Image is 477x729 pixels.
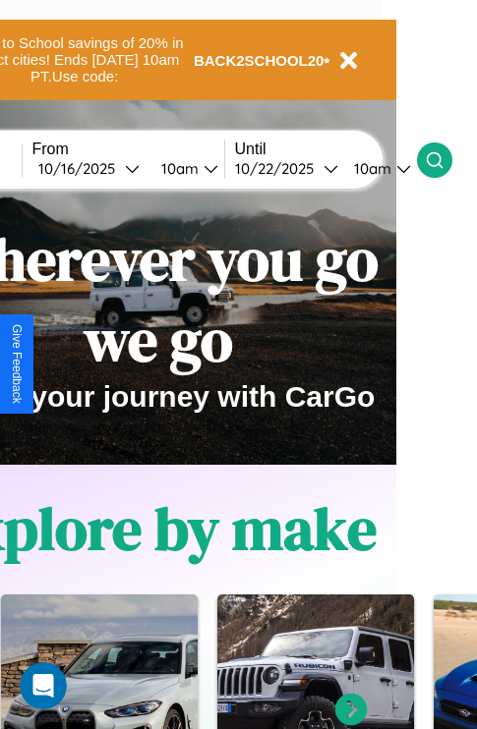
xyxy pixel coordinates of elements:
div: 10 / 22 / 2025 [235,159,324,178]
button: 10am [146,158,224,179]
button: 10am [338,158,417,179]
div: 10 / 16 / 2025 [38,159,125,178]
iframe: Intercom live chat [20,662,67,709]
div: Give Feedback [10,324,24,404]
div: 10am [151,159,204,178]
label: From [32,140,224,158]
div: 10am [344,159,396,178]
b: BACK2SCHOOL20 [194,52,325,69]
label: Until [235,140,417,158]
button: 10/16/2025 [32,158,146,179]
